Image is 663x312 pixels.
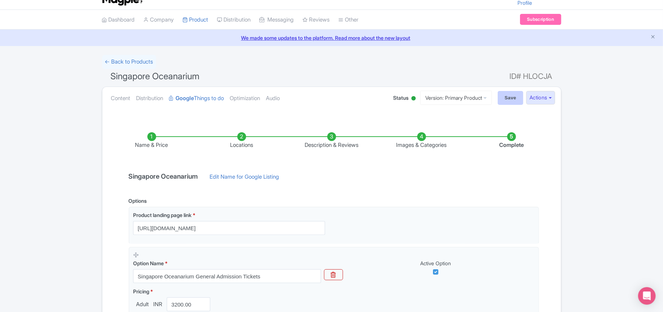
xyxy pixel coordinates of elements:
div: Active [410,93,417,104]
span: Pricing [133,288,149,294]
input: Save [498,91,523,105]
span: Singapore Oceanarium [111,71,200,81]
a: Edit Name for Google Listing [203,173,287,184]
a: Distribution [136,87,163,110]
input: 0.00 [167,297,211,311]
span: Status [393,94,408,102]
span: INR [152,300,164,309]
span: Product landing page link [133,212,192,218]
div: Open Intercom Messenger [638,287,656,305]
li: Images & Categories [377,132,467,149]
span: Adult [133,300,152,309]
h4: Singapore Oceanarium [124,173,203,180]
a: Version: Primary Product [420,91,492,105]
input: Option Name [133,269,321,283]
a: Messaging [260,10,294,30]
a: Content [111,87,131,110]
a: Other [339,10,359,30]
a: Audio [266,87,280,110]
a: Subscription [520,14,561,25]
div: Options [129,197,147,205]
button: Close announcement [650,33,656,42]
a: Optimization [230,87,260,110]
span: Active Option [421,260,451,266]
a: Company [144,10,174,30]
a: Distribution [217,10,251,30]
input: Product landing page link [133,221,325,235]
li: Complete [467,132,557,149]
a: Dashboard [102,10,135,30]
span: Option Name [133,260,164,266]
button: Actions [526,91,555,104]
a: GoogleThings to do [169,87,224,110]
strong: Google [176,94,194,103]
a: Product [183,10,208,30]
a: Reviews [303,10,330,30]
a: ← Back to Products [102,55,156,69]
span: ID# HLOCJA [510,69,553,84]
li: Description & Reviews [287,132,377,149]
li: Name & Price [107,132,197,149]
a: We made some updates to the platform. Read more about the new layout [4,34,659,42]
li: Locations [197,132,287,149]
